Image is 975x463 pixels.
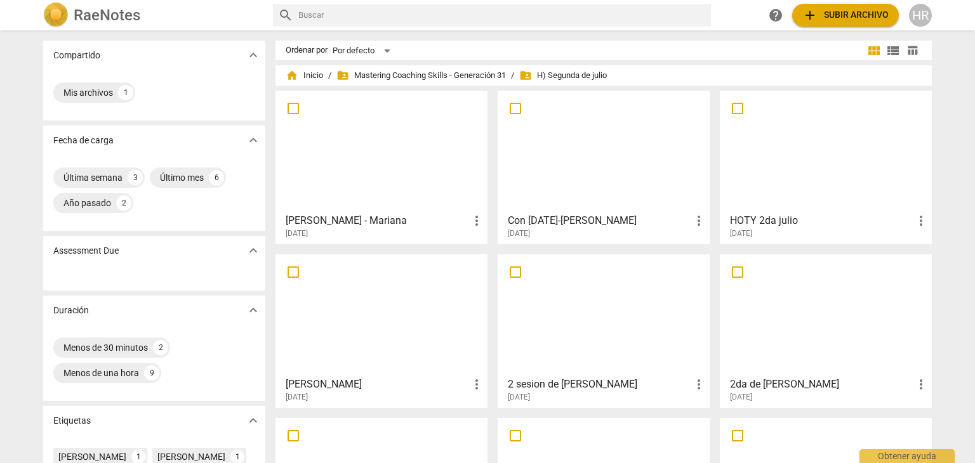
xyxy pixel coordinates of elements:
div: Última semana [63,171,123,184]
h3: Con 2 JUL-IVA Carabetta [508,213,691,228]
img: Logo [43,3,69,28]
p: Etiquetas [53,414,91,427]
h3: 2da de Julio - Isa Olid [730,377,913,392]
span: folder_shared [519,69,532,82]
h3: Lucy Correa [286,377,469,392]
span: more_vert [913,213,929,228]
span: expand_more [246,48,261,63]
button: Cuadrícula [865,41,884,60]
span: [DATE] [508,392,530,403]
p: Compartido [53,49,100,62]
span: expand_more [246,303,261,318]
button: Mostrar más [244,301,263,320]
span: H) Segunda de julio [519,69,607,82]
div: 6 [209,170,224,185]
span: search [278,8,293,23]
span: expand_more [246,243,261,258]
a: Obtener ayuda [764,4,787,27]
div: [PERSON_NAME] [157,450,225,463]
a: Con [DATE]-[PERSON_NAME][DATE] [502,95,705,238]
div: Mis archivos [63,86,113,99]
span: home [286,69,298,82]
button: Subir [792,4,899,27]
button: Lista [884,41,903,60]
span: Inicio [286,69,323,82]
span: expand_more [246,413,261,428]
button: Mostrar más [244,46,263,65]
div: 2 [116,195,131,211]
span: expand_more [246,133,261,148]
a: [PERSON_NAME] - Mariana[DATE] [280,95,483,238]
span: more_vert [691,213,706,228]
span: Subir archivo [802,8,889,23]
span: [DATE] [286,392,308,403]
button: Mostrar más [244,411,263,430]
div: Obtener ayuda [859,449,955,463]
span: [DATE] [286,228,308,239]
span: more_vert [469,377,484,392]
div: Ordenar por [286,46,328,55]
span: [DATE] [730,228,752,239]
a: 2da de [PERSON_NAME][DATE] [724,259,927,402]
h3: Cintia Alvado - Mariana [286,213,469,228]
span: more_vert [691,377,706,392]
span: / [511,71,514,81]
span: [DATE] [508,228,530,239]
button: Mostrar más [244,241,263,260]
div: Año pasado [63,197,111,209]
button: Mostrar más [244,131,263,150]
button: Tabla [903,41,922,60]
p: Fecha de carga [53,134,114,147]
div: 9 [144,365,159,381]
span: add [802,8,818,23]
span: Mastering Coaching Skills - Generación 31 [336,69,506,82]
a: HOTY 2da julio[DATE] [724,95,927,238]
button: HR [909,4,932,27]
span: folder_shared [336,69,349,82]
a: 2 sesion de [PERSON_NAME][DATE] [502,259,705,402]
div: 2 [153,340,168,355]
a: [PERSON_NAME][DATE] [280,259,483,402]
span: view_module [866,43,882,58]
span: [DATE] [730,392,752,403]
div: [PERSON_NAME] [58,450,126,463]
p: Assessment Due [53,244,119,258]
h3: 2 sesion de julio Graciela Soraide [508,377,691,392]
span: table_chart [906,44,919,56]
a: LogoRaeNotes [43,3,263,28]
input: Buscar [298,5,706,25]
div: Último mes [160,171,204,184]
span: view_list [885,43,901,58]
span: more_vert [913,377,929,392]
h3: HOTY 2da julio [730,213,913,228]
div: 1 [118,85,133,100]
div: Menos de una hora [63,367,139,379]
h2: RaeNotes [74,6,140,24]
p: Duración [53,304,89,317]
div: Menos de 30 minutos [63,341,148,354]
div: Por defecto [333,41,395,61]
span: help [768,8,783,23]
span: more_vert [469,213,484,228]
span: / [328,71,331,81]
div: 3 [128,170,143,185]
